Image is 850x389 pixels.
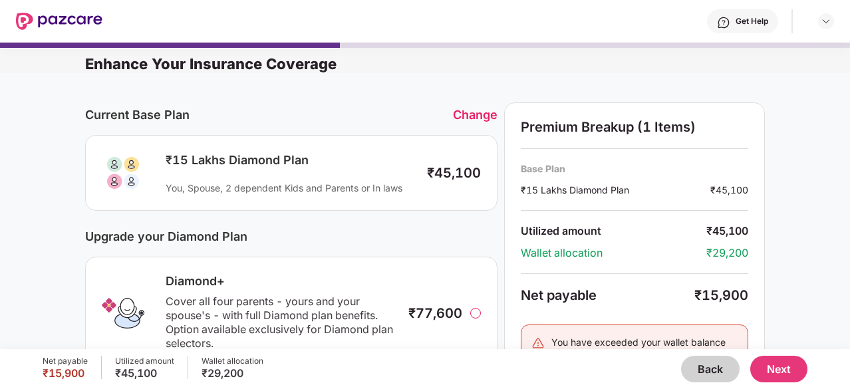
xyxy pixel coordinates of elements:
div: Current Base Plan [85,108,453,122]
div: ₹45,100 [115,366,174,380]
div: ₹29,200 [202,366,263,380]
img: svg+xml;base64,PHN2ZyBpZD0iSGVscC0zMngzMiIgeG1sbnM9Imh0dHA6Ly93d3cudzMub3JnLzIwMDAvc3ZnIiB3aWR0aD... [717,16,730,29]
div: You have exceeded your wallet balance by . This amount will be deducted from your monthly pay check. [551,335,738,379]
div: Change [453,108,497,122]
div: ₹45,100 [427,165,481,181]
div: ₹77,600 [408,305,462,321]
div: Premium Breakup (1 Items) [521,119,748,135]
div: Get Help [736,16,768,27]
div: You, Spouse, 2 dependent Kids and Parents or In laws [166,182,414,194]
img: svg+xml;base64,PHN2ZyB3aWR0aD0iODAiIGhlaWdodD0iODAiIHZpZXdCb3g9IjAgMCA4MCA4MCIgZmlsbD0ibm9uZSIgeG... [102,152,144,194]
div: ₹15 Lakhs Diamond Plan [166,152,414,168]
div: Net payable [521,287,694,303]
div: ₹45,100 [706,224,748,238]
img: New Pazcare Logo [16,13,102,30]
img: svg+xml;base64,PHN2ZyBpZD0iRHJvcGRvd24tMzJ4MzIiIHhtbG5zPSJodHRwOi8vd3d3LnczLm9yZy8yMDAwL3N2ZyIgd2... [821,16,831,27]
button: Back [681,356,740,382]
div: ₹45,100 [710,183,748,197]
div: ₹15 Lakhs Diamond Plan [521,183,710,197]
div: Diamond+ [166,273,395,289]
div: Upgrade your Diamond Plan [85,229,497,243]
img: Diamond+ [102,292,144,334]
div: ₹29,200 [706,246,748,260]
div: Utilized amount [115,356,174,366]
div: Net payable [43,356,88,366]
div: Base Plan [521,162,748,175]
div: ₹15,900 [694,287,748,303]
button: Next [750,356,807,382]
img: svg+xml;base64,PHN2ZyB4bWxucz0iaHR0cDovL3d3dy53My5vcmcvMjAwMC9zdmciIHdpZHRoPSIyNCIgaGVpZ2h0PSIyNC... [531,336,545,350]
div: Utilized amount [521,224,706,238]
div: Wallet allocation [202,356,263,366]
div: Enhance Your Insurance Coverage [85,55,850,73]
div: Cover all four parents - yours and your spouse's - with full Diamond plan benefits. Option availa... [166,295,395,350]
div: Wallet allocation [521,246,706,260]
div: ₹15,900 [43,366,88,380]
